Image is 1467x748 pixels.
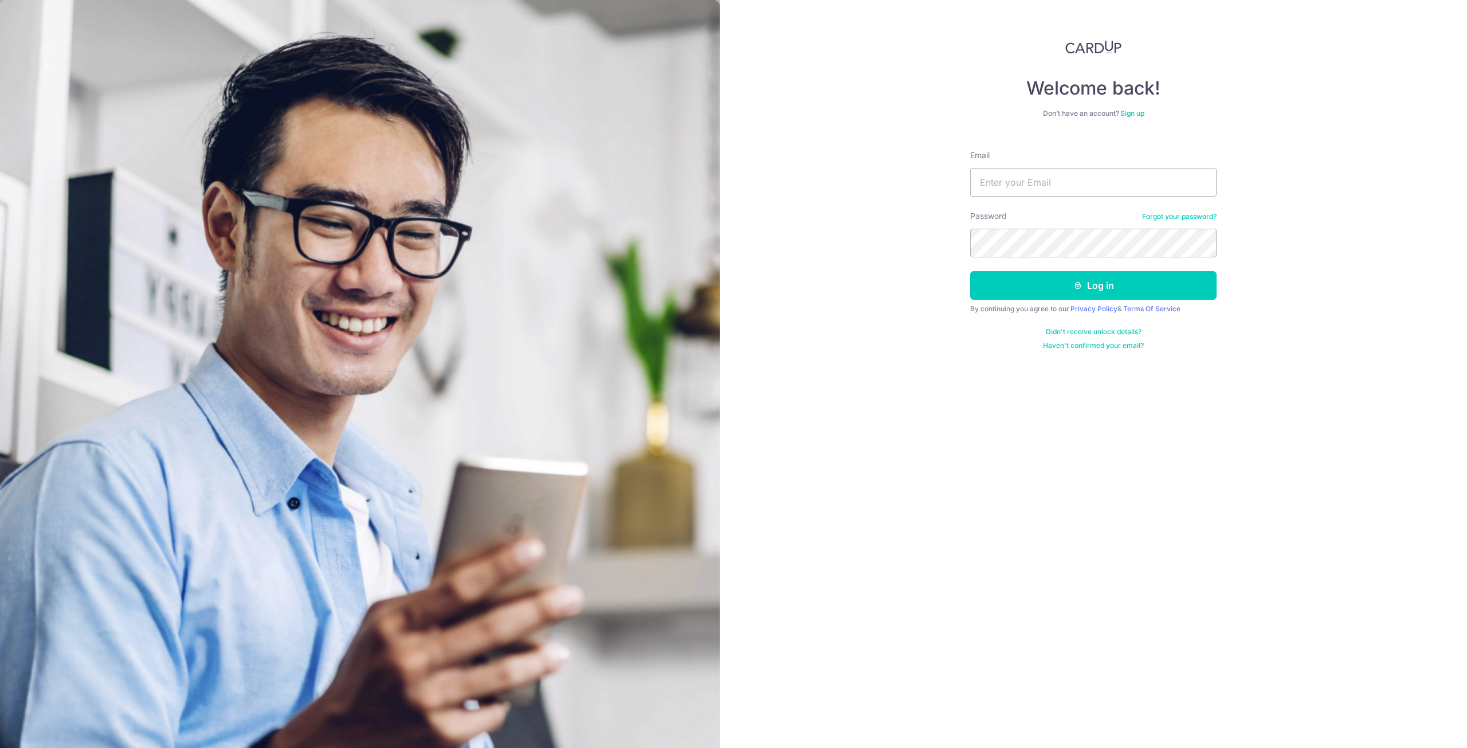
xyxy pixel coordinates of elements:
a: Forgot your password? [1142,212,1217,221]
a: Privacy Policy [1070,304,1117,313]
a: Didn't receive unlock details? [1046,327,1142,336]
a: Terms Of Service [1123,304,1180,313]
img: CardUp Logo [1065,40,1121,54]
input: Enter your Email [970,168,1217,197]
button: Log in [970,271,1217,300]
a: Haven't confirmed your email? [1043,341,1144,350]
a: Sign up [1120,109,1144,118]
h4: Welcome back! [970,77,1217,100]
div: Don’t have an account? [970,109,1217,118]
label: Password [970,210,1007,222]
div: By continuing you agree to our & [970,304,1217,314]
label: Email [970,150,990,161]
